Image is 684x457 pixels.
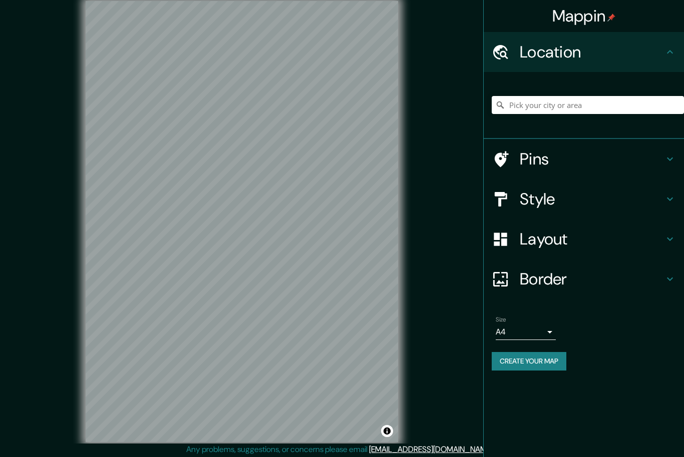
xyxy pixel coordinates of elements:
[520,229,664,249] h4: Layout
[484,219,684,259] div: Layout
[484,259,684,299] div: Border
[496,315,506,324] label: Size
[492,96,684,114] input: Pick your city or area
[186,443,494,455] p: Any problems, suggestions, or concerns please email .
[607,13,615,21] img: pin-icon.png
[484,179,684,219] div: Style
[595,418,673,446] iframe: Help widget launcher
[369,444,493,454] a: [EMAIL_ADDRESS][DOMAIN_NAME]
[492,352,566,370] button: Create your map
[484,32,684,72] div: Location
[552,6,616,26] h4: Mappin
[381,425,393,437] button: Toggle attribution
[484,139,684,179] div: Pins
[520,269,664,289] h4: Border
[520,42,664,62] h4: Location
[496,324,556,340] div: A4
[520,189,664,209] h4: Style
[86,1,398,442] canvas: Map
[520,149,664,169] h4: Pins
